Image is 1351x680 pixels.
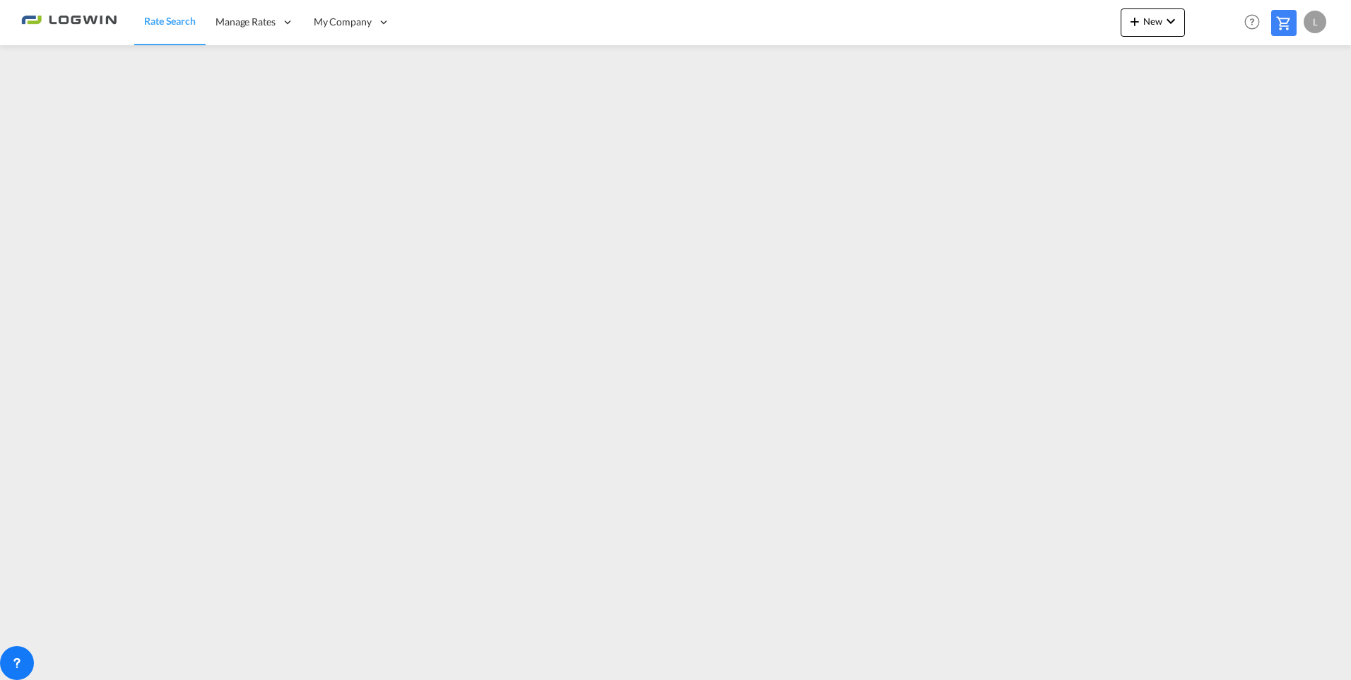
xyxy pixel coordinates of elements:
[1240,10,1271,35] div: Help
[1121,8,1185,37] button: icon-plus 400-fgNewicon-chevron-down
[21,6,117,38] img: 2761ae10d95411efa20a1f5e0282d2d7.png
[1304,11,1326,33] div: L
[1126,16,1179,27] span: New
[1126,13,1143,30] md-icon: icon-plus 400-fg
[1240,10,1264,34] span: Help
[216,15,276,29] span: Manage Rates
[144,15,196,27] span: Rate Search
[314,15,372,29] span: My Company
[1162,13,1179,30] md-icon: icon-chevron-down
